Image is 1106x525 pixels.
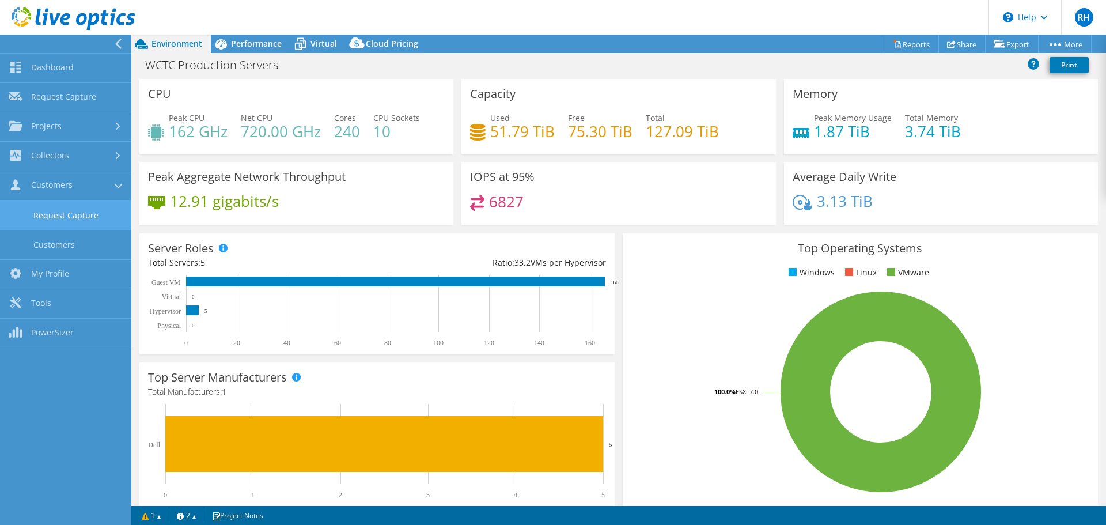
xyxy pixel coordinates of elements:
h4: 12.91 gigabits/s [170,195,279,207]
span: 5 [200,257,205,268]
h4: 1.87 TiB [814,125,892,138]
text: 0 [192,294,195,300]
text: 166 [611,280,619,285]
text: 5 [609,441,612,448]
h3: Top Server Manufacturers [148,371,287,384]
span: Peak Memory Usage [814,112,892,123]
span: 1 [222,386,226,397]
h4: 75.30 TiB [568,125,632,138]
text: 5 [204,308,207,314]
h4: Total Manufacturers: [148,386,606,398]
text: 4 [514,491,517,499]
text: 3 [426,491,430,499]
div: Ratio: VMs per Hypervisor [377,256,605,269]
text: 0 [164,491,167,499]
span: Cores [334,112,356,123]
span: CPU Sockets [373,112,420,123]
text: 40 [283,339,290,347]
svg: \n [1003,12,1013,22]
text: 0 [192,323,195,328]
h4: 720.00 GHz [241,125,321,138]
h3: CPU [148,88,171,100]
span: Total [646,112,665,123]
text: 60 [334,339,341,347]
text: Virtual [162,293,181,301]
a: Share [938,35,986,53]
text: 1 [251,491,255,499]
a: 1 [134,508,169,523]
tspan: 100.0% [714,387,736,396]
li: Linux [842,266,877,279]
h4: 127.09 TiB [646,125,719,138]
a: More [1038,35,1092,53]
h3: Server Roles [148,242,214,255]
a: Export [985,35,1039,53]
text: 2 [339,491,342,499]
text: Dell [148,441,160,449]
span: Performance [231,38,282,49]
span: Used [490,112,510,123]
h4: 162 GHz [169,125,228,138]
text: 20 [233,339,240,347]
text: 80 [384,339,391,347]
span: 33.2 [514,257,531,268]
h3: Average Daily Write [793,171,896,183]
a: Project Notes [204,508,271,523]
span: Net CPU [241,112,272,123]
h4: 10 [373,125,420,138]
h4: 51.79 TiB [490,125,555,138]
text: 140 [534,339,544,347]
h3: Top Operating Systems [631,242,1089,255]
text: 160 [585,339,595,347]
h1: WCTC Production Servers [140,59,296,71]
text: 100 [433,339,444,347]
h4: 3.74 TiB [905,125,961,138]
span: Virtual [310,38,337,49]
h4: 3.13 TiB [817,195,873,207]
span: Environment [151,38,202,49]
h3: Peak Aggregate Network Throughput [148,171,346,183]
text: 0 [184,339,188,347]
h3: Memory [793,88,838,100]
div: Total Servers: [148,256,377,269]
span: Cloud Pricing [366,38,418,49]
span: Peak CPU [169,112,204,123]
a: 2 [169,508,204,523]
a: Print [1050,57,1089,73]
text: Physical [157,322,181,330]
h4: 240 [334,125,360,138]
span: Free [568,112,585,123]
h3: IOPS at 95% [470,171,535,183]
text: Guest VM [151,278,180,286]
text: Hypervisor [150,307,181,315]
h4: 6827 [489,195,524,208]
span: Total Memory [905,112,958,123]
text: 120 [484,339,494,347]
h3: Capacity [470,88,516,100]
li: Windows [786,266,835,279]
span: RH [1075,8,1093,27]
li: VMware [884,266,929,279]
tspan: ESXi 7.0 [736,387,758,396]
text: 5 [601,491,605,499]
a: Reports [884,35,939,53]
